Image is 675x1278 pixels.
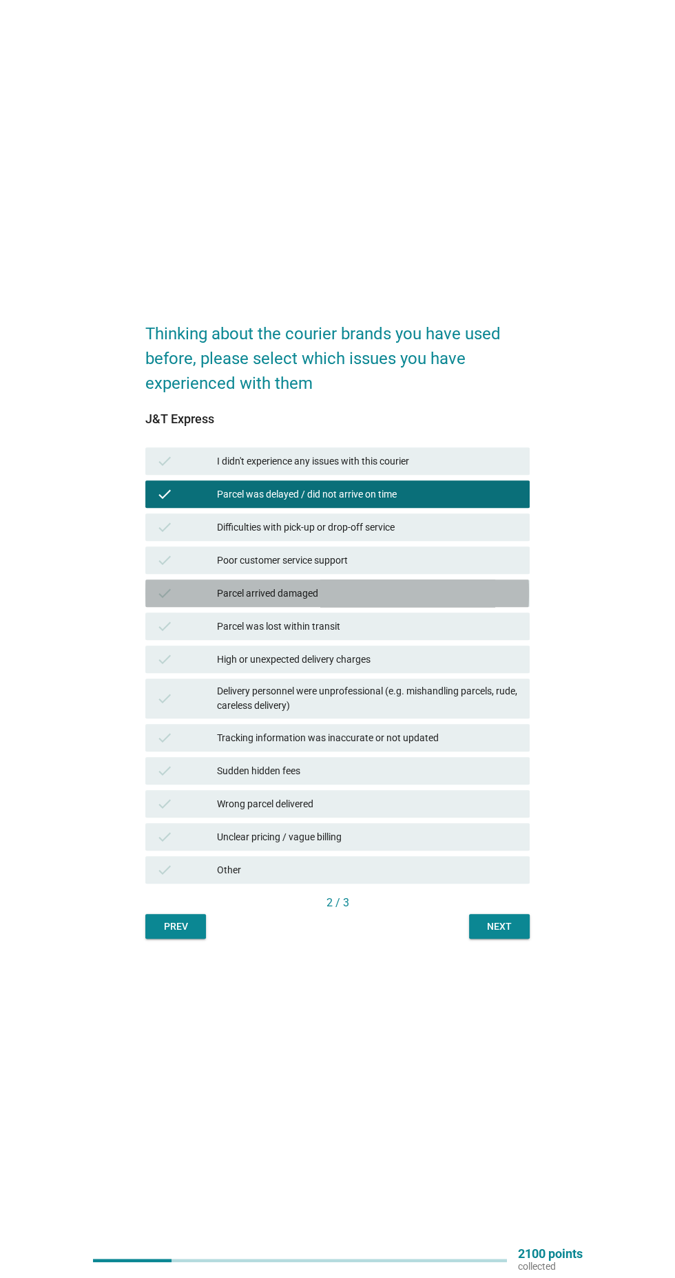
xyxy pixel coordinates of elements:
p: 2100 points [518,1248,583,1260]
div: Parcel was delayed / did not arrive on time [217,486,519,502]
div: Delivery personnel were unprofessional (e.g. mishandling parcels, rude, careless delivery) [217,684,519,713]
div: Wrong parcel delivered [217,796,519,812]
i: check [156,862,173,878]
i: check [156,763,173,779]
i: check [156,453,173,469]
div: Tracking information was inaccurate or not updated [217,729,519,746]
i: check [156,829,173,845]
div: High or unexpected delivery charges [217,651,519,668]
i: check [156,729,173,746]
button: Next [469,914,530,939]
p: collected [518,1260,583,1272]
div: J&T Express [145,409,529,428]
div: Parcel was lost within transit [217,618,519,635]
div: Prev [156,919,195,934]
div: 2 / 3 [145,895,529,911]
h2: Thinking about the courier brands you have used before, please select which issues you have exper... [145,308,529,396]
div: Sudden hidden fees [217,763,519,779]
div: Next [480,919,519,934]
div: Poor customer service support [217,552,519,568]
div: Unclear pricing / vague billing [217,829,519,845]
div: Other [217,862,519,878]
i: check [156,796,173,812]
i: check [156,486,173,502]
div: I didn't experience any issues with this courier [217,453,519,469]
button: Prev [145,914,206,939]
div: Parcel arrived damaged [217,585,519,601]
i: check [156,618,173,635]
div: Difficulties with pick-up or drop-off service [217,519,519,535]
i: check [156,684,173,713]
i: check [156,651,173,668]
i: check [156,585,173,601]
i: check [156,519,173,535]
i: check [156,552,173,568]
